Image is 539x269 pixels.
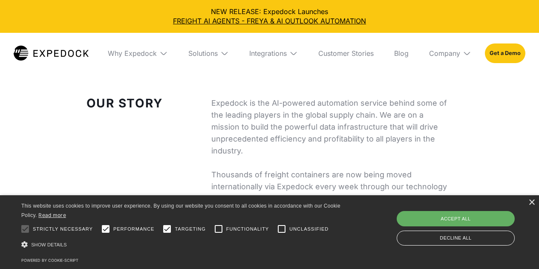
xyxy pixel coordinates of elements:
[31,242,67,247] span: Show details
[108,49,157,58] div: Why Expedock
[289,226,329,233] span: Unclassified
[113,226,155,233] span: Performance
[397,211,515,226] div: Accept all
[7,7,532,26] div: NEW RELEASE: Expedock Launches
[86,96,163,110] strong: Our Story
[7,16,532,26] a: FREIGHT AI AGENTS - FREYA & AI OUTLOOK AUTOMATION
[496,228,539,269] iframe: Chat Widget
[21,258,78,263] a: Powered by cookie-script
[249,49,287,58] div: Integrations
[188,49,218,58] div: Solutions
[422,33,478,74] div: Company
[175,226,205,233] span: Targeting
[21,203,340,219] span: This website uses cookies to improve user experience. By using our website you consent to all coo...
[528,200,535,206] div: Close
[226,226,269,233] span: Functionality
[397,231,515,246] div: Decline all
[182,33,236,74] div: Solutions
[485,43,525,63] a: Get a Demo
[33,226,93,233] span: Strictly necessary
[38,212,66,218] a: Read more
[101,33,175,74] div: Why Expedock
[387,33,415,74] a: Blog
[311,33,380,74] a: Customer Stories
[242,33,305,74] div: Integrations
[429,49,460,58] div: Company
[21,239,344,251] div: Show details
